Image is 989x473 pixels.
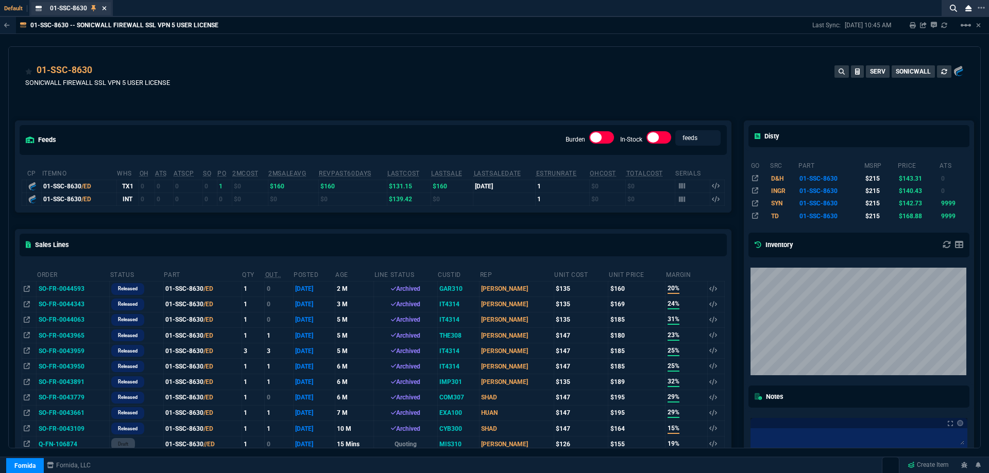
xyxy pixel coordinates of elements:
td: 1 [536,180,590,192]
span: /ED [81,183,91,190]
mat-icon: Example home icon [960,19,972,31]
abbr: Total Cost of Units on Hand [626,170,663,177]
td: [DATE] [293,436,335,452]
p: Quoting [376,440,435,449]
th: go [751,157,770,172]
div: $135 [556,300,606,309]
td: [DATE] [293,296,335,312]
abbr: Total units on open Purchase Orders [217,170,226,177]
td: $0 [318,192,387,205]
h5: Disty [755,131,779,141]
p: SONICWALL FIREWALL SSL VPN 5 USER LICENSE [25,78,170,87]
nx-icon: Open In Opposite Panel [24,409,30,416]
nx-icon: Open In Opposite Panel [24,394,30,401]
td: 1 [242,390,265,405]
td: $215 [864,185,897,197]
td: [DATE] [293,390,335,405]
div: $147 [556,408,606,417]
td: IMP301 [437,374,479,390]
div: 01-SSC-8630 [43,182,114,191]
td: SHAD [480,390,554,405]
th: src [770,157,798,172]
td: 0 [265,296,293,312]
th: Serials [675,165,710,180]
td: 1 [242,296,265,312]
div: Archived [376,300,435,309]
button: SERV [866,65,890,78]
td: SO-FR-0043661 [37,405,110,421]
th: Status [110,267,164,282]
td: $139.42 [387,192,431,205]
td: 3 [242,343,265,359]
td: INGR [770,185,798,197]
div: Burden [589,131,614,148]
td: 0 [265,390,293,405]
th: Order [37,267,110,282]
td: 01-SSC-8630 [163,281,242,296]
td: [DATE] [293,281,335,296]
td: SO-FR-0044593 [37,281,110,296]
span: 15% [668,424,679,434]
p: Released [118,316,138,324]
td: 0 [265,312,293,327]
p: Last Sync: [812,21,845,29]
td: 01-SSC-8630 [798,197,864,209]
td: $155 [608,436,666,452]
th: QTY [242,267,265,282]
div: $135 [556,284,606,293]
td: COM307 [437,390,479,405]
div: In-Stock [646,131,671,148]
div: Archived [376,331,435,340]
td: [PERSON_NAME] [480,328,554,343]
td: $160 [608,281,666,296]
span: /ED [203,347,213,355]
th: Posted [293,267,335,282]
div: $126 [556,440,606,449]
td: 1 [242,312,265,327]
a: Create Item [903,458,953,473]
nx-icon: Close Workbench [961,2,976,14]
div: $147 [556,362,606,371]
abbr: Total units on open Sales Orders [203,170,211,177]
th: Unit Cost [554,267,608,282]
p: Released [118,300,138,308]
td: SO-FR-0043959 [37,343,110,359]
td: $189 [608,374,666,390]
td: $0 [431,192,473,205]
td: 1 [536,192,590,205]
span: /ED [203,363,213,370]
td: $0 [626,192,675,205]
td: 01-SSC-8630 [163,328,242,343]
td: $0 [268,192,318,205]
td: GAR310 [437,281,479,296]
td: $215 [864,210,897,222]
h5: Sales Lines [26,240,69,250]
td: 7 M [335,405,373,421]
td: 01-SSC-8630 [798,172,864,184]
p: Released [118,425,138,433]
td: $160 [318,180,387,192]
td: 9999 [939,197,967,209]
span: /ED [203,301,213,308]
div: Archived [376,346,435,356]
span: 29% [668,408,679,418]
td: 9999 [939,210,967,222]
th: price [897,157,940,172]
span: /ED [203,425,213,432]
td: SO-FR-0044343 [37,296,110,312]
th: ats [939,157,967,172]
div: Archived [376,393,435,402]
td: $140.43 [897,185,940,197]
abbr: Total sales within a 30 day window based on last time there was inventory [536,170,577,177]
td: $142.73 [897,197,940,209]
abbr: Outstanding (To Ship) [265,271,281,278]
p: draft [118,440,128,448]
p: Released [118,378,138,386]
td: $164 [608,421,666,436]
p: Released [118,362,138,371]
td: SO-FR-0043950 [37,359,110,374]
td: $0 [626,180,675,192]
td: 0 [265,281,293,296]
button: SONICWALL [892,65,935,78]
td: $185 [608,312,666,327]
